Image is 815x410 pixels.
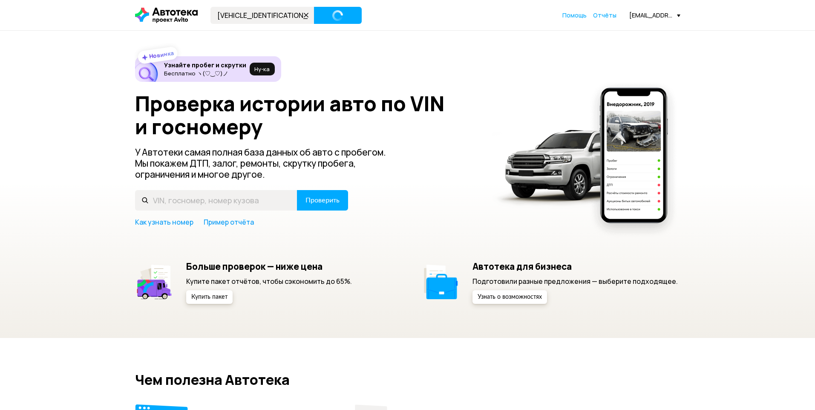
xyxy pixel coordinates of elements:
[135,190,297,211] input: VIN, госномер, номер кузова
[478,294,542,300] span: Узнать о возможностях
[186,277,352,286] p: Купите пакет отчётов, чтобы сэкономить до 65%.
[191,294,228,300] span: Купить пакет
[204,217,254,227] a: Пример отчёта
[472,277,678,286] p: Подготовили разные предложения — выберите подходящее.
[210,7,314,24] input: VIN, госномер, номер кузова
[135,372,680,387] h2: Чем полезна Автотека
[562,11,587,20] a: Помощь
[593,11,616,19] span: Отчёты
[305,197,340,204] span: Проверить
[297,190,348,211] button: Проверить
[562,11,587,19] span: Помощь
[135,92,481,138] h1: Проверка истории авто по VIN и госномеру
[593,11,616,20] a: Отчёты
[164,61,246,69] h6: Узнайте пробег и скрутки
[164,70,246,77] p: Бесплатно ヽ(♡‿♡)ノ
[472,261,678,272] h5: Автотека для бизнеса
[135,147,400,180] p: У Автотеки самая полная база данных об авто с пробегом. Мы покажем ДТП, залог, ремонты, скрутку п...
[629,11,680,19] div: [EMAIL_ADDRESS][DOMAIN_NAME]
[186,261,352,272] h5: Больше проверок — ниже цена
[472,290,547,304] button: Узнать о возможностях
[135,217,193,227] a: Как узнать номер
[254,66,270,72] span: Ну‑ка
[148,49,174,60] strong: Новинка
[186,290,233,304] button: Купить пакет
